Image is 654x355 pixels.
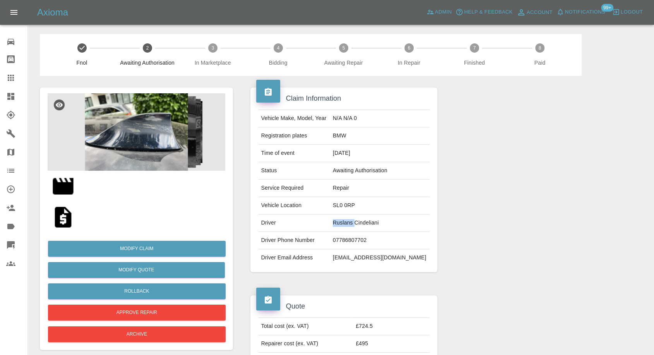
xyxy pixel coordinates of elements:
[610,6,645,18] button: Logout
[330,162,430,180] td: Awaiting Authorisation
[258,232,330,249] td: Driver Phone Number
[48,305,226,321] button: Approve Repair
[555,6,607,18] button: Notifications
[353,335,430,353] td: £495
[445,59,504,67] span: Finished
[258,180,330,197] td: Service Required
[330,110,430,127] td: N/A N/A 0
[379,59,438,67] span: In Repair
[407,45,410,51] text: 6
[258,249,330,266] td: Driver Email Address
[277,45,279,51] text: 4
[258,162,330,180] td: Status
[330,180,430,197] td: Repair
[515,6,555,19] a: Account
[256,93,432,104] h4: Claim Information
[464,8,512,17] span: Help & Feedback
[330,249,430,266] td: [EMAIL_ADDRESS][DOMAIN_NAME]
[330,127,430,145] td: BMW
[5,3,23,22] button: Open drawer
[510,59,569,67] span: Paid
[314,59,373,67] span: Awaiting Repair
[258,110,330,127] td: Vehicle Make, Model, Year
[48,262,225,278] button: Modify Quote
[330,197,430,214] td: SL0 0RP
[258,335,353,353] td: Repairer cost (ex. VAT)
[454,6,514,18] button: Help & Feedback
[258,127,330,145] td: Registration plates
[601,4,613,12] span: 99+
[258,145,330,162] td: Time of event
[48,326,226,342] button: Archive
[330,214,430,232] td: Ruslans Cindeliani
[183,59,242,67] span: In Marketplace
[146,45,149,51] text: 2
[256,301,432,312] h4: Quote
[118,59,177,67] span: Awaiting Authorisation
[621,8,643,17] span: Logout
[52,59,111,67] span: Fnol
[211,45,214,51] text: 3
[425,6,454,18] a: Admin
[473,45,476,51] text: 7
[48,283,226,299] button: Rollback
[330,232,430,249] td: 07786807702
[248,59,308,67] span: Bidding
[342,45,345,51] text: 5
[353,318,430,335] td: £724.5
[258,318,353,335] td: Total cost (ex. VAT)
[330,145,430,162] td: [DATE]
[51,174,75,199] img: 68de5089327962227d57472a
[539,45,541,51] text: 8
[565,8,605,17] span: Notifications
[51,205,75,230] img: qt_1SDldIA4aDea5wMjsJifLqmP
[48,241,226,257] a: Modify Claim
[435,8,452,17] span: Admin
[527,8,553,17] span: Account
[48,93,225,171] img: b23296f4-d71f-42e3-a24b-e18499f3aead
[258,197,330,214] td: Vehicle Location
[258,214,330,232] td: Driver
[37,6,68,19] h5: Axioma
